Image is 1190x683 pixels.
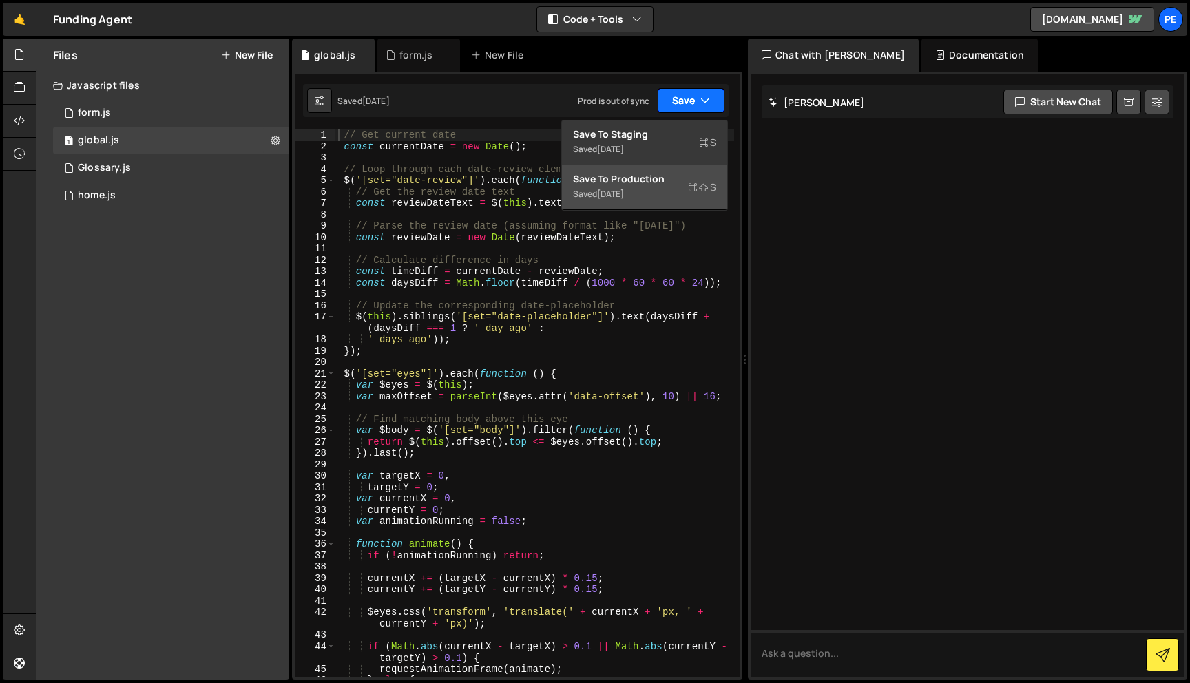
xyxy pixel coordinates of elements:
div: Saved [573,186,716,202]
div: 29 [295,459,335,471]
div: 42 [295,607,335,629]
div: 31 [295,482,335,494]
div: Documentation [921,39,1038,72]
div: Save to Staging [573,127,716,141]
div: 2 [295,141,335,153]
div: 13 [295,266,335,277]
h2: [PERSON_NAME] [769,96,864,109]
span: 1 [65,136,73,147]
div: 22 [295,379,335,391]
span: S [688,180,716,194]
div: [DATE] [597,188,624,200]
div: 14216/36998.js [53,99,294,127]
div: 30 [295,470,335,482]
div: 16 [295,300,335,312]
div: Save to Production [573,172,716,186]
div: global.js [78,134,119,147]
div: [DATE] [362,95,390,107]
a: [DOMAIN_NAME] [1030,7,1154,32]
div: 9 [295,220,335,232]
div: 12 [295,255,335,266]
a: 🤙 [3,3,36,36]
h2: Files [53,48,78,63]
div: 23 [295,391,335,403]
div: 5 [295,175,335,187]
div: global.js [314,48,355,62]
div: 4 [295,164,335,176]
a: Pe [1158,7,1183,32]
span: S [699,136,716,149]
div: form.js [399,48,432,62]
div: 14216/37004.js [53,127,294,154]
div: 45 [295,664,335,675]
div: 14216/44412.js [53,154,294,182]
div: 14 [295,277,335,289]
div: 15 [295,288,335,300]
div: Glossary.js [78,162,131,174]
div: 41 [295,596,335,607]
div: 36 [295,538,335,550]
button: Start new chat [1003,90,1113,114]
div: 44 [295,641,335,664]
div: 24 [295,402,335,414]
div: 3 [295,152,335,164]
div: New File [471,48,529,62]
div: 14216/36498.js [53,182,294,209]
div: home.js [78,189,116,202]
div: 32 [295,493,335,505]
div: Javascript files [36,72,289,99]
div: 28 [295,448,335,459]
button: New File [221,50,273,61]
div: Chat with [PERSON_NAME] [748,39,919,72]
div: Prod is out of sync [578,95,649,107]
div: form.js [78,107,111,119]
div: 7 [295,198,335,209]
div: 18 [295,334,335,346]
div: 19 [295,346,335,357]
div: 21 [295,368,335,380]
button: Save [658,88,724,113]
div: 11 [295,243,335,255]
div: 40 [295,584,335,596]
div: 35 [295,527,335,539]
div: 10 [295,232,335,244]
div: 20 [295,357,335,368]
div: 43 [295,629,335,641]
div: 37 [295,550,335,562]
div: 1 [295,129,335,141]
div: Saved [573,141,716,158]
div: [DATE] [597,143,624,155]
div: Saved [337,95,390,107]
button: Save to ProductionS Saved[DATE] [562,165,727,210]
div: 34 [295,516,335,527]
div: 8 [295,209,335,221]
div: 26 [295,425,335,437]
div: 38 [295,561,335,573]
div: 39 [295,573,335,585]
div: 6 [295,187,335,198]
div: 33 [295,505,335,516]
div: 27 [295,437,335,448]
div: 17 [295,311,335,334]
button: Code + Tools [537,7,653,32]
button: Save to StagingS Saved[DATE] [562,120,727,165]
div: 25 [295,414,335,425]
div: Funding Agent [53,11,132,28]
